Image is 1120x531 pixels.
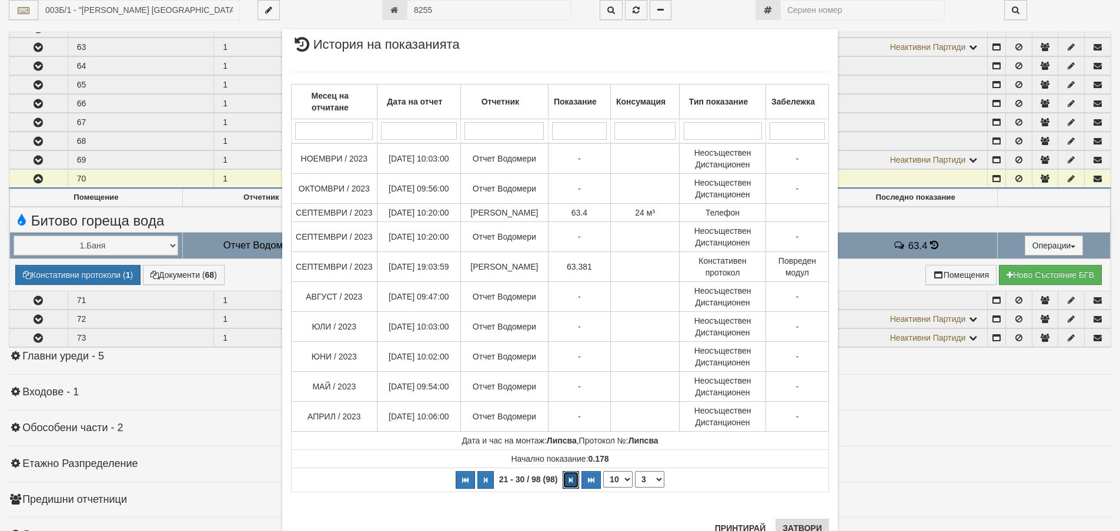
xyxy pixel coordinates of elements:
[377,342,460,372] td: [DATE] 10:02:00
[460,222,548,252] td: Отчет Водомери
[387,97,442,106] b: Дата на отчет
[377,312,460,342] td: [DATE] 10:03:00
[292,372,377,402] td: МАЙ / 2023
[554,97,597,106] b: Показание
[571,208,587,217] span: 63.4
[456,471,475,489] button: Първа страница
[563,471,579,489] button: Следваща страница
[581,471,601,489] button: Последна страница
[460,372,548,402] td: Отчет Водомери
[312,91,349,112] b: Месец на отчитане
[377,252,460,282] td: [DATE] 19:03:59
[610,85,679,119] th: Консумация: No sort applied, activate to apply an ascending sort
[796,352,799,361] span: -
[460,402,548,432] td: Отчет Водомери
[377,372,460,402] td: [DATE] 09:54:00
[292,342,377,372] td: ЮНИ / 2023
[292,252,377,282] td: СЕПТЕМВРИ / 2023
[292,143,377,174] td: НОЕМВРИ / 2023
[377,174,460,204] td: [DATE] 09:56:00
[680,204,766,222] td: Телефон
[778,256,816,277] span: Повреден модул
[291,38,460,60] span: История на показанията
[460,282,548,312] td: Отчет Водомери
[680,312,766,342] td: Неосъществен Дистанционен
[377,204,460,222] td: [DATE] 10:20:00
[579,436,658,445] span: Протокол №:
[616,97,666,106] b: Консумация
[496,475,561,484] span: 21 - 30 / 98 (98)
[578,412,581,421] span: -
[460,204,548,222] td: [PERSON_NAME]
[292,85,377,119] th: Месец на отчитане: No sort applied, activate to apply an ascending sort
[292,402,377,432] td: АПРИЛ / 2023
[377,222,460,252] td: [DATE] 10:20:00
[462,436,576,445] span: Дата и час на монтаж:
[292,312,377,342] td: ЮЛИ / 2023
[796,292,799,301] span: -
[635,471,664,488] select: Страница номер
[578,154,581,163] span: -
[292,222,377,252] td: СЕПТЕМВРИ / 2023
[680,252,766,282] td: Констативен протокол
[603,471,633,488] select: Брой редове на страница
[547,436,577,445] strong: Липсва
[292,204,377,222] td: СЕПТЕМВРИ / 2023
[292,282,377,312] td: АВГУСТ / 2023
[578,382,581,391] span: -
[578,232,581,241] span: -
[680,402,766,432] td: Неосъществен Дистанционен
[460,85,548,119] th: Отчетник: No sort applied, activate to apply an ascending sort
[460,342,548,372] td: Отчет Водомери
[292,174,377,204] td: ОКТОМВРИ / 2023
[460,252,548,282] td: [PERSON_NAME]
[578,322,581,331] span: -
[460,174,548,204] td: Отчет Водомери
[689,97,748,106] b: Тип показание
[680,372,766,402] td: Неосъществен Дистанционен
[477,471,494,489] button: Предишна страница
[460,312,548,342] td: Отчет Водомери
[589,454,609,463] strong: 0.178
[460,143,548,174] td: Отчет Водомери
[578,352,581,361] span: -
[635,208,655,217] span: 24 м³
[482,97,519,106] b: Отчетник
[765,85,828,119] th: Забележка: No sort applied, activate to apply an ascending sort
[796,382,799,391] span: -
[377,143,460,174] td: [DATE] 10:03:00
[578,184,581,193] span: -
[796,184,799,193] span: -
[796,232,799,241] span: -
[377,282,460,312] td: [DATE] 09:47:00
[680,143,766,174] td: Неосъществен Дистанционен
[680,174,766,204] td: Неосъществен Дистанционен
[628,436,658,445] strong: Липсва
[567,262,592,271] span: 63.381
[511,454,609,463] span: Начално показание:
[377,85,460,119] th: Дата на отчет: No sort applied, activate to apply an ascending sort
[680,222,766,252] td: Неосъществен Дистанционен
[680,85,766,119] th: Тип показание: No sort applied, activate to apply an ascending sort
[292,432,829,450] td: ,
[377,402,460,432] td: [DATE] 10:06:00
[796,322,799,331] span: -
[771,97,815,106] b: Забележка
[796,412,799,421] span: -
[578,292,581,301] span: -
[796,154,799,163] span: -
[680,282,766,312] td: Неосъществен Дистанционен
[548,85,610,119] th: Показание: No sort applied, activate to apply an ascending sort
[680,342,766,372] td: Неосъществен Дистанционен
